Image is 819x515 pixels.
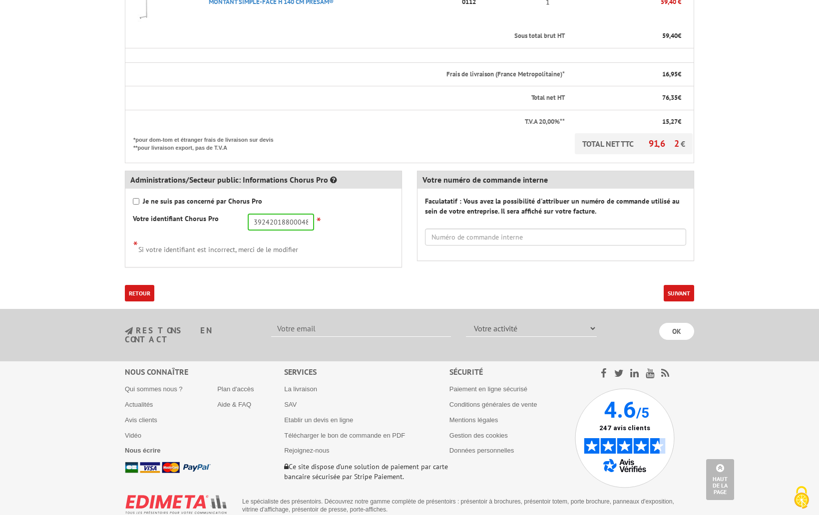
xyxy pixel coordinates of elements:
[449,432,508,439] a: Gestion des cookies
[242,498,687,514] p: Le spécialiste des présentoirs. Découvrez notre gamme complète de présentoirs : présentoir à broc...
[449,401,537,408] a: Conditions générales de vente
[664,285,694,301] button: Suivant
[125,416,157,424] a: Avis clients
[449,416,498,424] a: Mentions légales
[662,117,678,126] span: 15,27
[133,133,283,152] p: *pour dom-tom et étranger frais de livraison sur devis **pour livraison export, pas de T.V.A
[133,198,139,205] input: Je ne suis pas concerné par Chorus Pro
[271,320,451,337] input: Votre email
[125,327,133,335] img: newsletter.jpg
[133,238,394,255] div: Si votre identifiant est incorrect, merci de le modifier
[417,171,694,189] div: Votre numéro de commande interne
[125,171,402,189] div: Administrations/Secteur public: Informations Chorus Pro
[125,285,154,301] a: Retour
[575,388,675,488] img: Avis Vérifiés - 4.6 sur 5 - 247 avis clients
[133,117,565,127] p: T.V.A 20,00%**
[284,416,353,424] a: Etablir un devis en ligne
[284,447,329,454] a: Rejoignez-nous
[574,31,681,41] p: €
[125,86,566,110] th: Total net HT
[784,481,819,515] button: Cookies (fenêtre modale)
[662,93,678,102] span: 76,35
[217,385,254,393] a: Plan d'accès
[574,93,681,103] p: €
[125,62,566,86] th: Frais de livraison (France Metropolitaine)*
[425,229,686,246] input: Numéro de commande interne
[449,447,514,454] a: Données personnelles
[574,70,681,79] p: €
[575,133,693,154] p: TOTAL NET TTC €
[125,401,153,408] a: Actualités
[574,117,681,127] p: €
[143,197,262,206] strong: Je ne suis pas concerné par Chorus Pro
[125,326,256,344] h3: restons en contact
[662,70,678,78] span: 16,95
[133,214,219,224] label: Votre identifiant Chorus Pro
[284,462,449,482] p: Ce site dispose d’une solution de paiement par carte bancaire sécurisée par Stripe Paiement.
[659,323,694,340] input: OK
[449,366,575,378] div: Sécurité
[125,447,161,454] a: Nous écrire
[662,31,678,40] span: 59,40
[789,485,814,510] img: Cookies (fenêtre modale)
[125,24,566,48] th: Sous total brut HT
[125,366,284,378] div: Nous connaître
[449,385,527,393] a: Paiement en ligne sécurisé
[649,138,681,149] span: 91,62
[125,432,141,439] a: Vidéo
[284,401,297,408] a: SAV
[217,401,251,408] a: Aide & FAQ
[284,432,405,439] a: Télécharger le bon de commande en PDF
[284,385,317,393] a: La livraison
[425,196,686,216] label: Faculatatif : Vous avez la possibilité d'attribuer un numéro de commande utilisé au sein de votre...
[125,385,183,393] a: Qui sommes nous ?
[284,366,449,378] div: Services
[706,459,734,500] a: Haut de la page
